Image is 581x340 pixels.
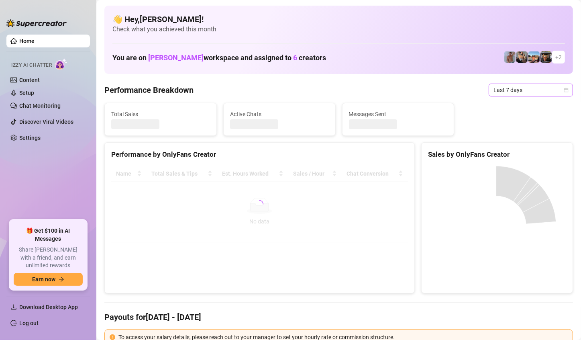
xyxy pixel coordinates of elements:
button: Earn nowarrow-right [14,273,83,286]
span: Share [PERSON_NAME] with a friend, and earn unlimited rewards [14,246,83,270]
span: exclamation-circle [110,334,115,340]
img: Nathan [540,51,552,63]
span: 🎁 Get $100 in AI Messages [14,227,83,243]
img: George [516,51,528,63]
span: Messages Sent [349,110,448,119]
span: Active Chats [230,110,329,119]
a: Discover Viral Videos [19,119,73,125]
div: Performance by OnlyFans Creator [111,149,408,160]
span: arrow-right [59,277,64,282]
span: Last 7 days [493,84,568,96]
a: Content [19,77,40,83]
img: Joey [504,51,516,63]
h4: 👋 Hey, [PERSON_NAME] ! [112,14,565,25]
span: Download Desktop App [19,304,78,310]
span: download [10,304,17,310]
h4: Payouts for [DATE] - [DATE] [104,311,573,323]
span: 6 [293,53,297,62]
span: calendar [564,88,569,92]
span: Earn now [32,276,55,283]
a: Log out [19,320,39,326]
a: Setup [19,90,34,96]
a: Home [19,38,35,44]
a: Chat Monitoring [19,102,61,109]
div: Sales by OnlyFans Creator [428,149,566,160]
span: Total Sales [111,110,210,119]
span: + 2 [555,53,562,61]
h1: You are on workspace and assigned to creators [112,53,326,62]
a: Settings [19,135,41,141]
img: Zach [528,51,540,63]
span: [PERSON_NAME] [148,53,204,62]
h4: Performance Breakdown [104,84,194,96]
span: Check what you achieved this month [112,25,565,34]
span: loading [255,200,263,208]
span: Izzy AI Chatter [11,61,52,69]
img: logo-BBDzfeDw.svg [6,19,67,27]
img: AI Chatter [55,58,67,70]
